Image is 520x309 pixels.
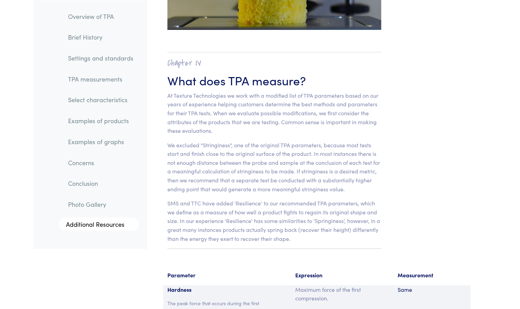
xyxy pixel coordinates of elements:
[167,199,381,243] p: SMS and TTC have added 'Resilience' to our recommended TPA parameters, which we define as a measu...
[167,141,381,194] p: We excluded "Stringiness", one of the original TPA parameters, because most tests start and finis...
[167,58,381,68] h2: Chapter IV
[63,175,139,191] a: Conclusion
[295,271,389,280] p: Expression
[398,285,466,294] p: Same
[63,29,139,45] a: Brief History
[167,72,381,88] h3: What does TPA measure?
[63,154,139,170] a: Concerns
[63,71,139,87] a: TPA measurements
[167,285,287,294] p: Hardness
[63,8,139,24] a: Overview of TPA
[63,196,139,212] a: Photo Gallery
[63,50,139,66] a: Settings and standards
[59,217,139,231] a: Additional Resources
[63,92,139,108] a: Select characteristics
[63,134,139,149] a: Examples of graphs
[167,91,381,135] p: At Texture Technologies we work with a modified list of TPA parameters based on our years of expe...
[167,271,287,280] p: Parameter
[398,271,466,280] p: Measurement
[295,285,389,303] p: Maximum force of the first compression.
[63,113,139,129] a: Examples of products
